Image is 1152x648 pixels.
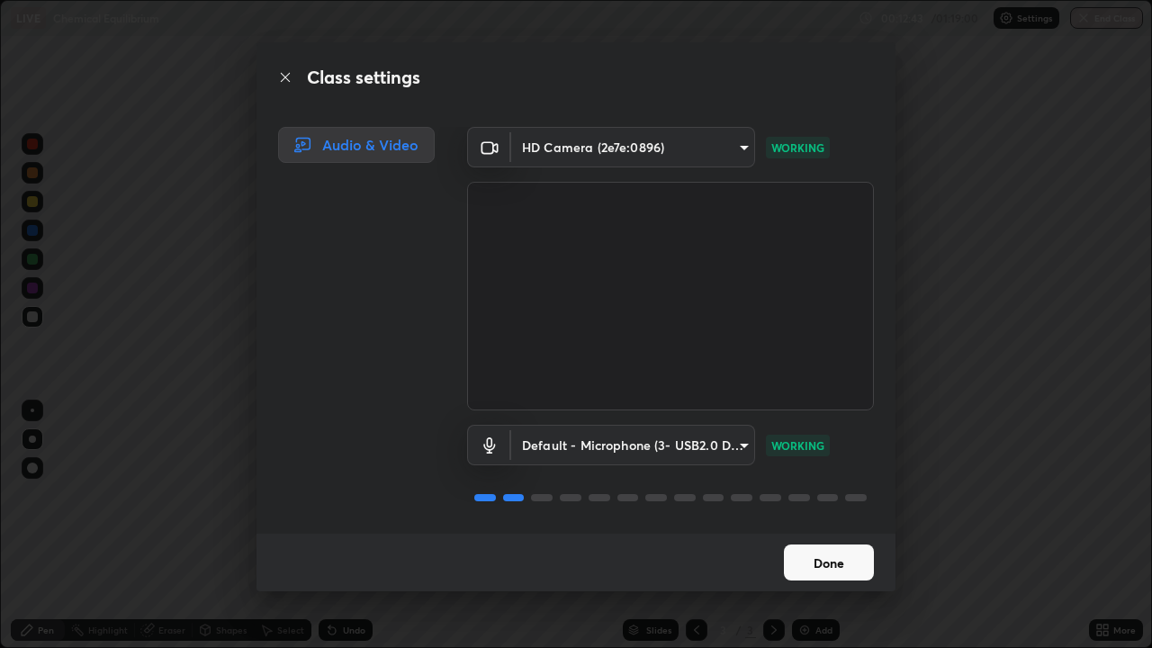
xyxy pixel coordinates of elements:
div: HD Camera (2e7e:0896) [511,127,755,167]
p: WORKING [771,139,824,156]
div: HD Camera (2e7e:0896) [511,425,755,465]
div: Audio & Video [278,127,435,163]
p: WORKING [771,437,824,454]
button: Done [784,544,874,580]
h2: Class settings [307,64,420,91]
